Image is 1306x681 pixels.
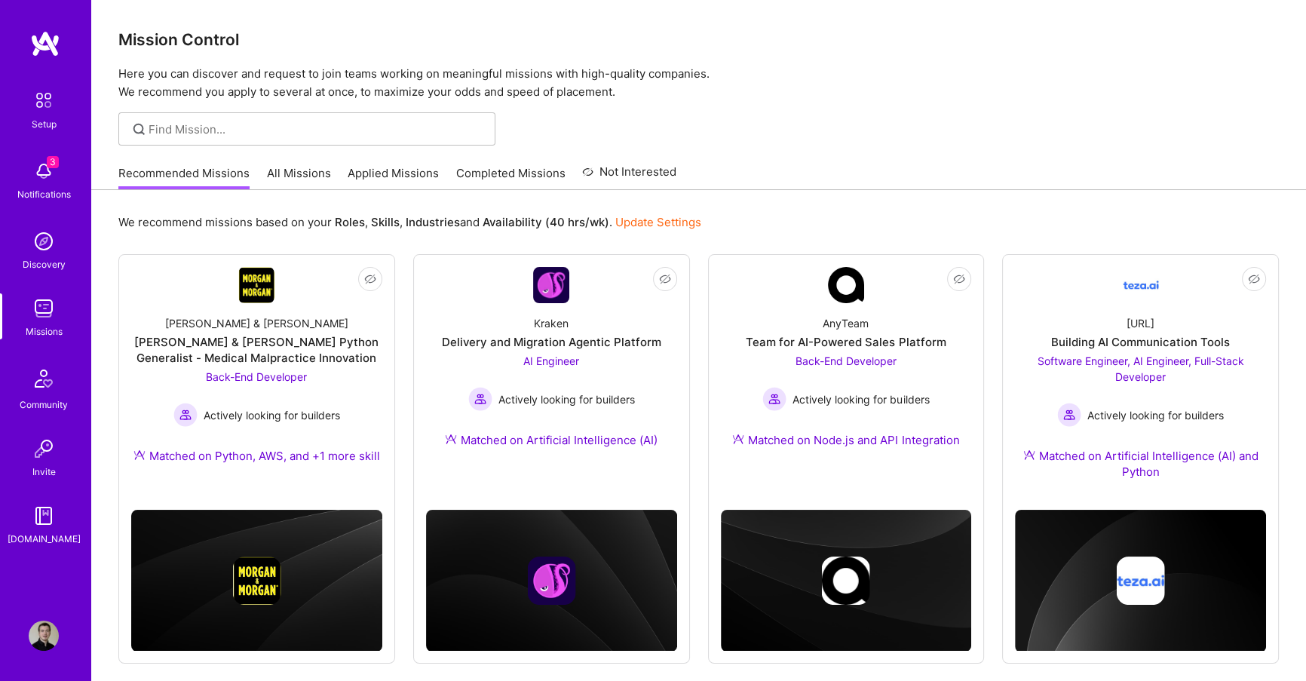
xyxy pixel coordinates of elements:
[17,186,71,202] div: Notifications
[1015,448,1266,480] div: Matched on Artificial Intelligence (AI) and Python
[1051,334,1230,350] div: Building AI Communication Tools
[426,267,677,466] a: Company LogoKrakenDelivery and Migration Agentic PlatformAI Engineer Actively looking for builder...
[149,121,484,137] input: Find Mission...
[445,432,658,448] div: Matched on Artificial Intelligence (AI)
[29,293,59,324] img: teamwork
[659,273,671,285] i: icon EyeClosed
[130,121,148,138] i: icon SearchGrey
[533,267,569,303] img: Company Logo
[456,165,566,190] a: Completed Missions
[29,434,59,464] img: Invite
[23,256,66,272] div: Discovery
[1127,315,1154,331] div: [URL]
[1015,510,1266,652] img: cover
[498,391,635,407] span: Actively looking for builders
[721,267,972,466] a: Company LogoAnyTeamTeam for AI-Powered Sales PlatformBack-End Developer Actively looking for buil...
[406,215,460,229] b: Industries
[131,510,382,652] img: cover
[523,354,579,367] span: AI Engineer
[1038,354,1244,383] span: Software Engineer, AI Engineer, Full-Stack Developer
[721,510,972,652] img: cover
[118,165,250,190] a: Recommended Missions
[232,557,281,605] img: Company logo
[267,165,331,190] a: All Missions
[165,315,348,331] div: [PERSON_NAME] & [PERSON_NAME]
[483,215,609,229] b: Availability (40 hrs/wk)
[30,30,60,57] img: logo
[118,214,701,230] p: We recommend missions based on your , , and .
[1248,273,1260,285] i: icon EyeClosed
[615,215,701,229] a: Update Settings
[823,315,869,331] div: AnyTeam
[131,334,382,366] div: [PERSON_NAME] & [PERSON_NAME] Python Generalist - Medical Malpractice Innovation
[746,334,946,350] div: Team for AI-Powered Sales Platform
[8,531,81,547] div: [DOMAIN_NAME]
[1015,267,1266,498] a: Company Logo[URL]Building AI Communication ToolsSoftware Engineer, AI Engineer, Full-Stack Develo...
[445,433,457,445] img: Ateam Purple Icon
[527,557,575,605] img: Company logo
[442,334,661,350] div: Delivery and Migration Agentic Platform
[133,449,146,461] img: Ateam Purple Icon
[1057,403,1081,427] img: Actively looking for builders
[1123,267,1159,303] img: Company Logo
[426,510,677,652] img: cover
[732,432,959,448] div: Matched on Node.js and API Integration
[131,267,382,482] a: Company Logo[PERSON_NAME] & [PERSON_NAME][PERSON_NAME] & [PERSON_NAME] Python Generalist - Medica...
[29,621,59,651] img: User Avatar
[20,397,68,413] div: Community
[534,315,569,331] div: Kraken
[26,324,63,339] div: Missions
[822,557,870,605] img: Company logo
[796,354,897,367] span: Back-End Developer
[28,84,60,116] img: setup
[762,387,786,411] img: Actively looking for builders
[26,360,62,397] img: Community
[29,156,59,186] img: bell
[173,403,198,427] img: Actively looking for builders
[1023,449,1035,461] img: Ateam Purple Icon
[828,267,864,303] img: Company Logo
[1117,557,1165,605] img: Company logo
[335,215,365,229] b: Roles
[25,621,63,651] a: User Avatar
[32,464,56,480] div: Invite
[238,267,274,303] img: Company Logo
[732,433,744,445] img: Ateam Purple Icon
[29,226,59,256] img: discovery
[371,215,400,229] b: Skills
[953,273,965,285] i: icon EyeClosed
[792,391,929,407] span: Actively looking for builders
[118,30,1279,49] h3: Mission Control
[29,501,59,531] img: guide book
[118,65,1279,101] p: Here you can discover and request to join teams working on meaningful missions with high-quality ...
[206,370,307,383] span: Back-End Developer
[348,165,439,190] a: Applied Missions
[47,156,59,168] span: 3
[133,448,380,464] div: Matched on Python, AWS, and +1 more skill
[364,273,376,285] i: icon EyeClosed
[204,407,340,423] span: Actively looking for builders
[32,116,57,132] div: Setup
[582,163,676,190] a: Not Interested
[468,387,492,411] img: Actively looking for builders
[1087,407,1224,423] span: Actively looking for builders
